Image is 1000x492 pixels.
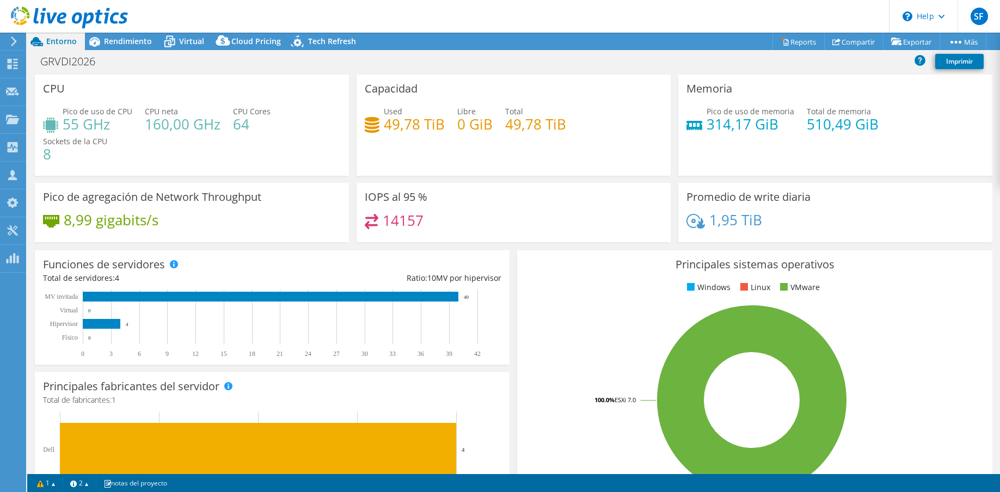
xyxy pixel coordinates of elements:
[109,350,113,358] text: 3
[333,350,340,358] text: 27
[277,350,283,358] text: 21
[464,294,469,300] text: 40
[383,214,424,226] h4: 14157
[138,350,141,358] text: 6
[43,272,272,284] div: Total de servidores:
[525,259,984,270] h3: Principales sistemas operativos
[462,446,465,453] text: 4
[505,118,566,130] h4: 49,78 TiB
[45,293,78,300] text: MV invitada
[112,395,116,405] span: 1
[96,476,175,490] a: notas del proyecto
[43,83,65,95] h3: CPU
[777,281,820,293] li: VMware
[935,54,984,69] a: Imprimir
[971,8,988,25] span: SF
[384,118,445,130] h4: 49,78 TiB
[43,380,219,392] h3: Principales fabricantes del servidor
[365,83,418,95] h3: Capacidad
[88,335,91,341] text: 0
[63,106,132,116] span: Pico de uso de CPU
[64,214,158,226] h4: 8,99 gigabits/s
[505,106,523,116] span: Total
[883,33,940,50] a: Exportar
[63,476,96,490] a: 2
[231,36,281,46] span: Cloud Pricing
[43,446,54,453] text: Dell
[35,56,112,67] h1: GRVDI2026
[43,191,261,203] h3: Pico de agregación de Network Throughput
[43,394,501,406] h4: Total de fabricantes:
[233,106,271,116] span: CPU Cores
[50,320,78,328] text: Hipervisor
[384,106,402,116] span: Used
[115,273,119,283] span: 4
[903,11,912,21] svg: \n
[446,350,452,358] text: 39
[772,33,825,50] a: Reports
[43,259,165,270] h3: Funciones de servidores
[707,106,794,116] span: Pico de uso de memoria
[60,306,78,314] text: Virtual
[940,33,986,50] a: Más
[145,118,220,130] h4: 160,00 GHz
[427,273,436,283] span: 10
[249,350,255,358] text: 18
[824,33,884,50] a: Compartir
[686,83,732,95] h3: Memoria
[126,322,128,327] text: 4
[684,281,731,293] li: Windows
[707,118,794,130] h4: 314,17 GiB
[63,118,132,130] h4: 55 GHz
[165,350,169,358] text: 9
[807,106,871,116] span: Total de memoria
[457,118,493,130] h4: 0 GiB
[179,36,204,46] span: Virtual
[709,214,762,226] h4: 1,95 TiB
[104,36,152,46] span: Rendimiento
[81,350,84,358] text: 0
[308,36,356,46] span: Tech Refresh
[145,106,178,116] span: CPU neta
[474,350,481,358] text: 42
[365,191,427,203] h3: IOPS al 95 %
[807,118,879,130] h4: 510,49 GiB
[418,350,424,358] text: 36
[220,350,227,358] text: 15
[361,350,368,358] text: 30
[615,396,636,404] tspan: ESXi 7.0
[233,118,271,130] h4: 64
[389,350,396,358] text: 33
[594,396,615,404] tspan: 100.0%
[738,281,770,293] li: Linux
[192,350,199,358] text: 12
[88,308,91,313] text: 0
[43,148,107,160] h4: 8
[686,191,811,203] h3: Promedio de write diaria
[46,36,77,46] span: Entorno
[43,136,107,146] span: Sockets de la CPU
[457,106,476,116] span: Libre
[62,334,78,341] tspan: Físico
[29,476,63,490] a: 1
[272,272,501,284] div: Ratio: MV por hipervisor
[305,350,311,358] text: 24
